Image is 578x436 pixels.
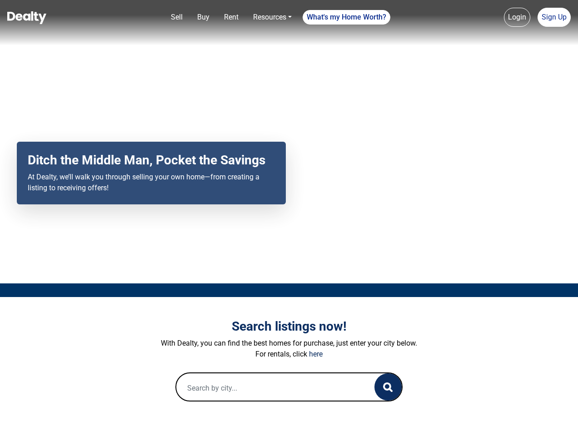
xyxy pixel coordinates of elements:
input: Search by city... [176,373,356,402]
a: Resources [249,8,295,26]
a: Rent [220,8,242,26]
a: Buy [194,8,213,26]
p: At Dealty, we’ll walk you through selling your own home—from creating a listing to receiving offers! [28,172,275,193]
a: Sell [167,8,186,26]
a: Login [504,8,530,27]
a: What's my Home Worth? [303,10,390,25]
a: here [309,350,323,358]
p: For rentals, click [37,349,541,360]
h3: Search listings now! [37,319,541,334]
p: With Dealty, you can find the best homes for purchase, just enter your city below. [37,338,541,349]
a: Sign Up [538,8,571,27]
h2: Ditch the Middle Man, Pocket the Savings [28,153,275,168]
img: Dealty - Buy, Sell & Rent Homes [7,11,46,24]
